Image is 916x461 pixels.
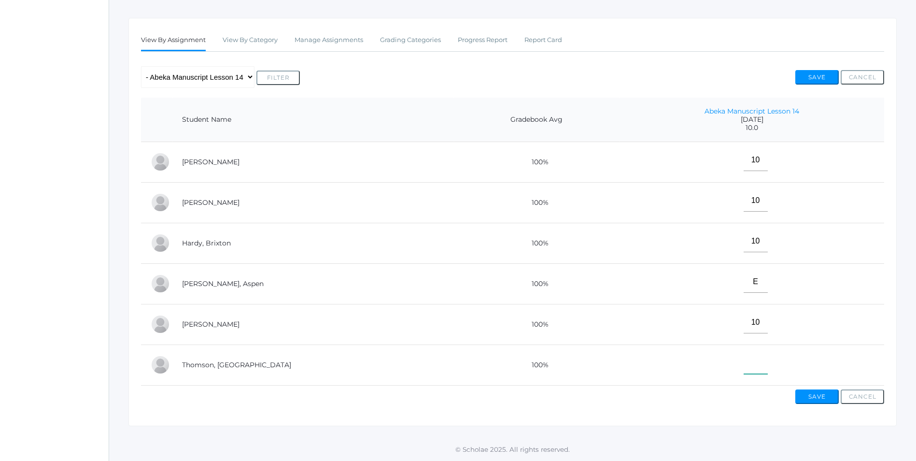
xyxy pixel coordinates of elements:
[458,30,507,50] a: Progress Report
[141,30,206,51] a: View By Assignment
[182,198,240,207] a: [PERSON_NAME]
[151,193,170,212] div: Nolan Gagen
[454,223,620,263] td: 100%
[172,98,454,142] th: Student Name
[151,233,170,253] div: Brixton Hardy
[629,124,874,132] span: 10.0
[151,274,170,293] div: Aspen Hemingway
[705,107,799,115] a: Abeka Manuscript Lesson 14
[841,389,884,404] button: Cancel
[454,304,620,345] td: 100%
[182,158,240,166] a: [PERSON_NAME]
[454,182,620,223] td: 100%
[454,98,620,142] th: Gradebook Avg
[182,279,264,288] a: [PERSON_NAME], Aspen
[182,360,291,369] a: Thomson, [GEOGRAPHIC_DATA]
[151,152,170,172] div: Abby Backstrom
[524,30,562,50] a: Report Card
[841,70,884,85] button: Cancel
[109,445,916,454] p: © Scholae 2025. All rights reserved.
[454,263,620,304] td: 100%
[454,345,620,385] td: 100%
[795,70,839,85] button: Save
[256,71,300,85] button: Filter
[182,320,240,329] a: [PERSON_NAME]
[380,30,441,50] a: Grading Categories
[295,30,363,50] a: Manage Assignments
[223,30,278,50] a: View By Category
[151,315,170,334] div: Elias Lehman
[182,239,231,247] a: Hardy, Brixton
[151,355,170,375] div: Everest Thomson
[454,142,620,182] td: 100%
[795,389,839,404] button: Save
[629,115,874,124] span: [DATE]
